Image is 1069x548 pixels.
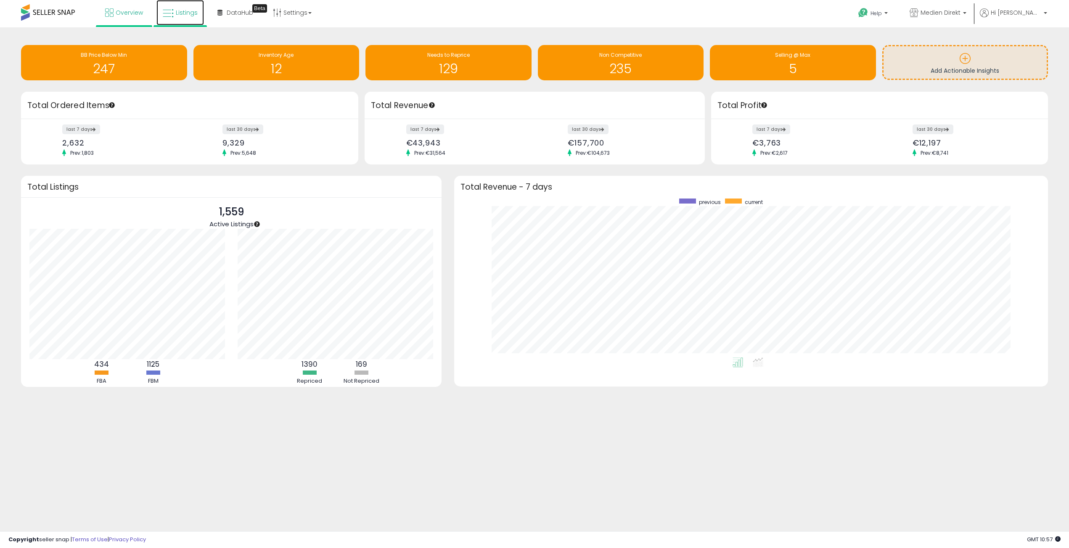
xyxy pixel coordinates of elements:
span: Prev: 5,648 [226,149,260,156]
span: Hi [PERSON_NAME] [991,8,1041,17]
span: Prev: 1,803 [66,149,98,156]
h1: 247 [25,62,183,76]
div: Tooltip anchor [108,101,116,109]
a: Hi [PERSON_NAME] [980,8,1047,27]
label: last 7 days [406,124,444,134]
h3: Total Revenue - 7 days [460,184,1042,190]
span: Prev: €8,741 [916,149,953,156]
div: Tooltip anchor [428,101,436,109]
span: Active Listings [209,220,254,228]
h1: 12 [198,62,355,76]
a: Inventory Age 12 [193,45,360,80]
label: last 7 days [62,124,100,134]
b: 1125 [147,359,159,369]
p: 1,559 [209,204,254,220]
label: last 30 days [568,124,609,134]
span: Non Competitive [599,51,642,58]
h3: Total Revenue [371,100,699,111]
span: current [745,199,763,206]
h3: Total Profit [717,100,1042,111]
a: Selling @ Max 5 [710,45,876,80]
h3: Total Listings [27,184,435,190]
span: previous [699,199,721,206]
a: Needs to Reprice 129 [365,45,532,80]
div: €12,197 [913,138,1033,147]
a: Help [852,1,896,27]
b: 434 [94,359,109,369]
span: Medien Direkt [921,8,961,17]
div: Tooltip anchor [760,101,768,109]
a: Non Competitive 235 [538,45,704,80]
span: Overview [116,8,143,17]
b: 1390 [302,359,318,369]
span: Prev: €2,617 [756,149,792,156]
h1: 235 [542,62,700,76]
span: Prev: €104,673 [572,149,614,156]
div: FBA [76,377,127,385]
div: 2,632 [62,138,183,147]
div: 9,329 [222,138,343,147]
span: Inventory Age [259,51,294,58]
h3: Total Ordered Items [27,100,352,111]
span: BB Price Below Min [81,51,127,58]
h1: 129 [370,62,527,76]
a: BB Price Below Min 247 [21,45,187,80]
span: Add Actionable Insights [931,66,999,75]
span: Help [871,10,882,17]
span: DataHub [227,8,253,17]
span: Needs to Reprice [427,51,470,58]
label: last 30 days [222,124,263,134]
div: Tooltip anchor [253,220,261,228]
div: €157,700 [568,138,690,147]
label: last 30 days [913,124,953,134]
a: Add Actionable Insights [884,46,1047,79]
div: FBM [128,377,178,385]
div: Repriced [284,377,335,385]
span: Prev: €31,564 [410,149,450,156]
span: Selling @ Max [775,51,810,58]
h1: 5 [714,62,872,76]
div: Tooltip anchor [252,4,267,13]
div: Not Repriced [336,377,386,385]
label: last 7 days [752,124,790,134]
i: Get Help [858,8,868,18]
b: 169 [356,359,367,369]
span: Listings [176,8,198,17]
div: €3,763 [752,138,873,147]
div: €43,943 [406,138,528,147]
